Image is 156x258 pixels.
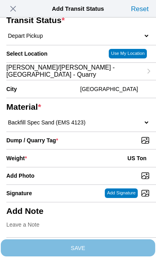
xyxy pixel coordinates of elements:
[6,102,146,112] ion-label: Material
[127,155,146,161] ion-label: US Ton
[105,188,138,198] ion-button: Add Signature
[6,50,47,57] label: Select Location
[109,49,147,58] ion-button: Use My Location
[6,64,142,78] span: [PERSON_NAME]/[PERSON_NAME] - [GEOGRAPHIC_DATA] - Quarry
[129,2,150,15] ion-button: Reset
[6,16,146,25] ion-label: Transit Status
[6,155,27,161] ion-label: Weight
[6,190,32,196] label: Signature
[6,206,146,216] ion-label: Add Note
[6,86,77,92] ion-label: City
